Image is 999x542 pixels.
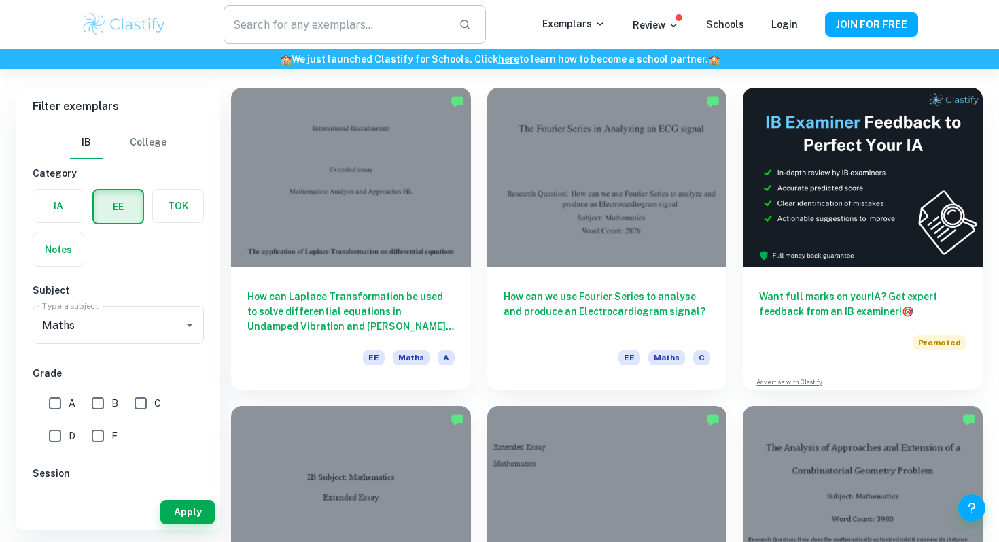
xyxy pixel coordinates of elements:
h6: We just launched Clastify for Schools. Click to learn how to become a school partner. [3,52,996,67]
span: EE [363,350,385,365]
h6: Filter exemplars [16,88,220,126]
h6: How can we use Fourier Series to analyse and produce an Electrocardiogram signal? [504,289,711,334]
a: How can Laplace Transformation be used to solve differential equations in Undamped Vibration and ... [231,88,471,390]
button: EE [94,190,143,223]
button: IB [70,126,103,159]
span: B [111,396,118,411]
a: here [498,54,519,65]
a: Schools [706,19,744,30]
label: Type a subject [42,300,99,311]
h6: Want full marks on your IA ? Get expert feedback from an IB examiner! [759,289,966,319]
button: IA [33,190,84,222]
img: Marked [451,413,464,426]
img: Marked [962,413,976,426]
h6: Category [33,166,204,181]
button: Notes [33,233,84,266]
button: Open [180,316,199,335]
h6: Grade [33,366,204,381]
a: Login [771,19,798,30]
img: Marked [706,413,720,426]
a: Advertise with Clastify [756,377,822,387]
button: Apply [160,500,215,524]
input: Search for any exemplars... [224,5,448,44]
button: JOIN FOR FREE [825,12,918,37]
span: Promoted [913,335,966,350]
span: 🎯 [902,306,913,317]
button: Help and Feedback [958,494,985,522]
span: C [693,350,710,365]
span: 🏫 [280,54,292,65]
img: Clastify logo [81,11,167,38]
span: Maths [648,350,685,365]
span: 🏫 [708,54,720,65]
h6: Session [33,466,204,481]
button: TOK [153,190,203,222]
p: Review [633,18,679,33]
h6: Subject [33,283,204,298]
p: Exemplars [542,16,606,31]
button: College [130,126,166,159]
span: A [69,396,75,411]
span: Maths [393,350,430,365]
img: Thumbnail [743,88,983,267]
img: Marked [706,95,720,108]
span: EE [618,350,640,365]
span: D [69,428,75,443]
span: C [154,396,161,411]
span: E [111,428,118,443]
span: A [438,350,455,365]
h6: How can Laplace Transformation be used to solve differential equations in Undamped Vibration and ... [247,289,455,334]
a: Want full marks on yourIA? Get expert feedback from an IB examiner!PromotedAdvertise with Clastify [743,88,983,390]
img: Marked [451,95,464,108]
a: How can we use Fourier Series to analyse and produce an Electrocardiogram signal?EEMathsC [487,88,727,390]
div: Filter type choice [70,126,166,159]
